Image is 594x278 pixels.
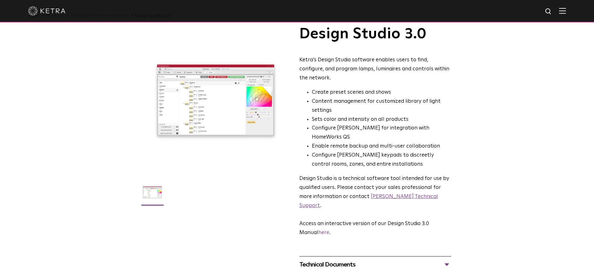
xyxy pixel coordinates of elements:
[299,219,451,238] p: Access an interactive version of our Design Studio 3.0 Manual .
[299,56,451,83] div: Ketra’s Design Studio software enables users to find, configure, and program lamps, luminaires an...
[545,8,553,16] img: search icon
[559,8,566,14] img: Hamburger%20Nav.svg
[312,142,451,151] li: Enable remote backup and multi-user collaboration
[299,174,451,210] p: Design Studio is a technical software tool intended for use by qualified users. Please contact yo...
[299,260,451,270] div: Technical Documents
[140,180,164,209] img: DS-2.0
[312,115,451,124] li: Sets color and intensity on all products
[28,6,65,16] img: ketra-logo-2019-white
[312,151,451,169] li: Configure [PERSON_NAME] keypads to discreetly control rooms, zones, and entire installations
[318,230,329,235] a: here
[312,97,451,115] li: Content management for customized library of light settings
[312,88,451,97] li: Create preset scenes and shows
[299,194,438,208] a: [PERSON_NAME] Technical Support
[312,124,451,142] li: Configure [PERSON_NAME] for integration with HomeWorks QS
[299,26,451,42] h1: Design Studio 3.0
